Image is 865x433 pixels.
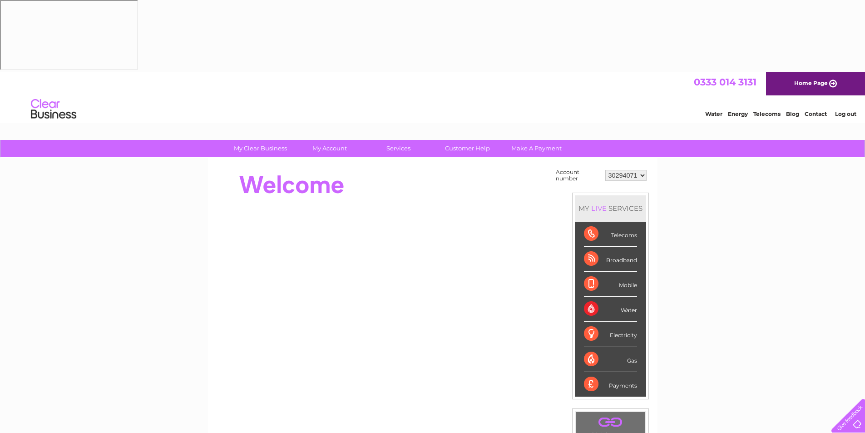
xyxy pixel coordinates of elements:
[292,140,367,157] a: My Account
[786,39,799,45] a: Blog
[805,39,827,45] a: Contact
[30,24,77,51] img: logo.png
[835,39,856,45] a: Log out
[578,414,643,430] a: .
[728,39,748,45] a: Energy
[218,5,648,44] div: Clear Business is a trading name of Verastar Limited (registered in [GEOGRAPHIC_DATA] No. 3667643...
[705,39,722,45] a: Water
[694,5,756,16] a: 0333 014 3131
[753,39,781,45] a: Telecoms
[584,297,637,322] div: Water
[584,322,637,347] div: Electricity
[584,372,637,397] div: Payments
[430,140,505,157] a: Customer Help
[554,167,603,184] td: Account number
[589,204,608,213] div: LIVE
[499,140,574,157] a: Make A Payment
[584,222,637,247] div: Telecoms
[361,140,436,157] a: Services
[575,195,646,221] div: MY SERVICES
[584,272,637,297] div: Mobile
[584,247,637,272] div: Broadband
[584,347,637,372] div: Gas
[223,140,298,157] a: My Clear Business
